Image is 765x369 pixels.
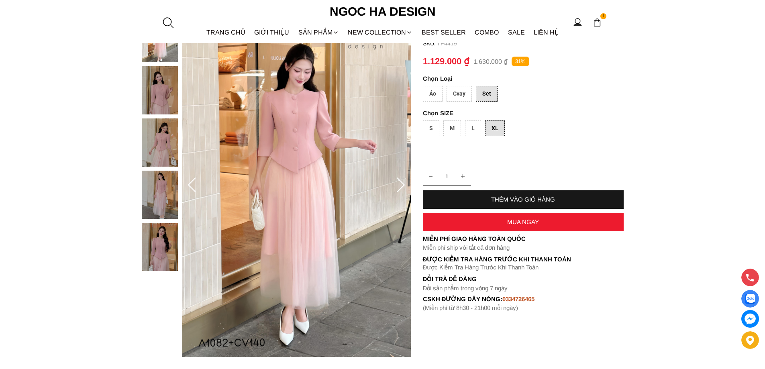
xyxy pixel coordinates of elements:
[447,86,472,102] div: Cvay
[182,14,411,357] img: Lily_ Áo Vest Cổ Tròn Tay Lừng Mix Chân Váy Lưới Màu Hồng A1082+CV140_0
[502,296,534,302] font: 0334726465
[745,294,755,304] img: Display image
[294,22,344,43] div: SẢN PHẨM
[600,13,607,20] span: 1
[142,118,178,167] img: Lily_ Áo Vest Cổ Tròn Tay Lừng Mix Chân Váy Lưới Màu Hồng A1082+CV140_mini_2
[423,168,471,184] input: Quantity input
[470,22,504,43] a: Combo
[423,304,518,311] font: (Miễn phí từ 8h30 - 21h00 mỗi ngày)
[423,264,624,271] p: Được Kiểm Tra Hàng Trước Khi Thanh Toán
[423,296,503,302] font: cskh đường dây nóng:
[593,18,602,27] img: img-CART-ICON-ksit0nf1
[423,218,624,225] div: MUA NGAY
[504,22,530,43] a: SALE
[423,56,469,67] p: 1.129.000 ₫
[473,58,508,65] p: 1.630.000 ₫
[423,86,443,102] div: Áo
[202,22,250,43] a: TRANG CHỦ
[476,86,498,102] div: Set
[443,120,461,136] div: M
[741,310,759,328] a: messenger
[423,244,510,251] font: Miễn phí ship với tất cả đơn hàng
[142,66,178,114] img: Lily_ Áo Vest Cổ Tròn Tay Lừng Mix Chân Váy Lưới Màu Hồng A1082+CV140_mini_1
[250,22,294,43] a: GIỚI THIỆU
[529,22,563,43] a: LIÊN HỆ
[465,120,481,136] div: L
[142,223,178,271] img: Lily_ Áo Vest Cổ Tròn Tay Lừng Mix Chân Váy Lưới Màu Hồng A1082+CV140_mini_4
[512,57,529,67] p: 31%
[741,290,759,308] a: Display image
[485,120,505,136] div: XL
[417,22,471,43] a: BEST SELLER
[437,40,624,47] p: TP4419
[423,275,624,282] h6: Đổi trả dễ dàng
[423,110,624,116] p: SIZE
[343,22,417,43] a: NEW COLLECTION
[322,2,443,21] a: Ngoc Ha Design
[423,196,624,203] div: THÊM VÀO GIỎ HÀNG
[423,285,508,292] font: Đổi sản phẩm trong vòng 7 ngày
[423,75,601,82] p: Loại
[423,235,526,242] font: Miễn phí giao hàng toàn quốc
[423,120,439,136] div: S
[423,256,624,263] p: Được Kiểm Tra Hàng Trước Khi Thanh Toán
[423,40,437,47] h6: SKU:
[142,171,178,219] img: Lily_ Áo Vest Cổ Tròn Tay Lừng Mix Chân Váy Lưới Màu Hồng A1082+CV140_mini_3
